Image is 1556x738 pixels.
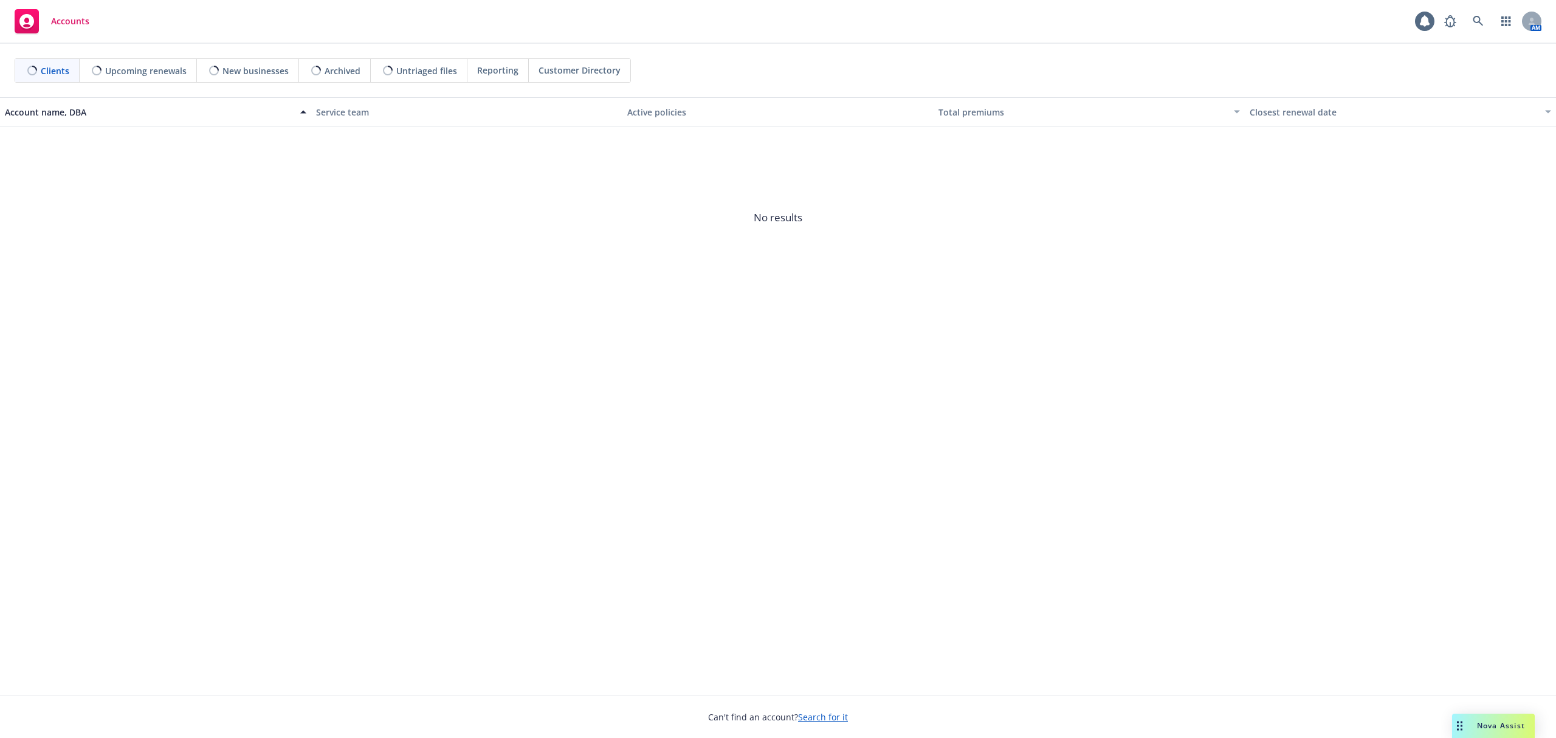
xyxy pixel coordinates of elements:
[934,97,1245,126] button: Total premiums
[622,97,934,126] button: Active policies
[1245,97,1556,126] button: Closest renewal date
[539,64,621,77] span: Customer Directory
[1477,720,1525,731] span: Nova Assist
[938,106,1227,119] div: Total premiums
[708,711,848,723] span: Can't find an account?
[41,64,69,77] span: Clients
[1466,9,1490,33] a: Search
[477,64,518,77] span: Reporting
[1452,714,1467,738] div: Drag to move
[1452,714,1535,738] button: Nova Assist
[10,4,94,38] a: Accounts
[396,64,457,77] span: Untriaged files
[1494,9,1518,33] a: Switch app
[316,106,618,119] div: Service team
[627,106,929,119] div: Active policies
[325,64,360,77] span: Archived
[5,106,293,119] div: Account name, DBA
[222,64,289,77] span: New businesses
[798,711,848,723] a: Search for it
[1438,9,1462,33] a: Report a Bug
[105,64,187,77] span: Upcoming renewals
[1250,106,1538,119] div: Closest renewal date
[311,97,622,126] button: Service team
[51,16,89,26] span: Accounts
